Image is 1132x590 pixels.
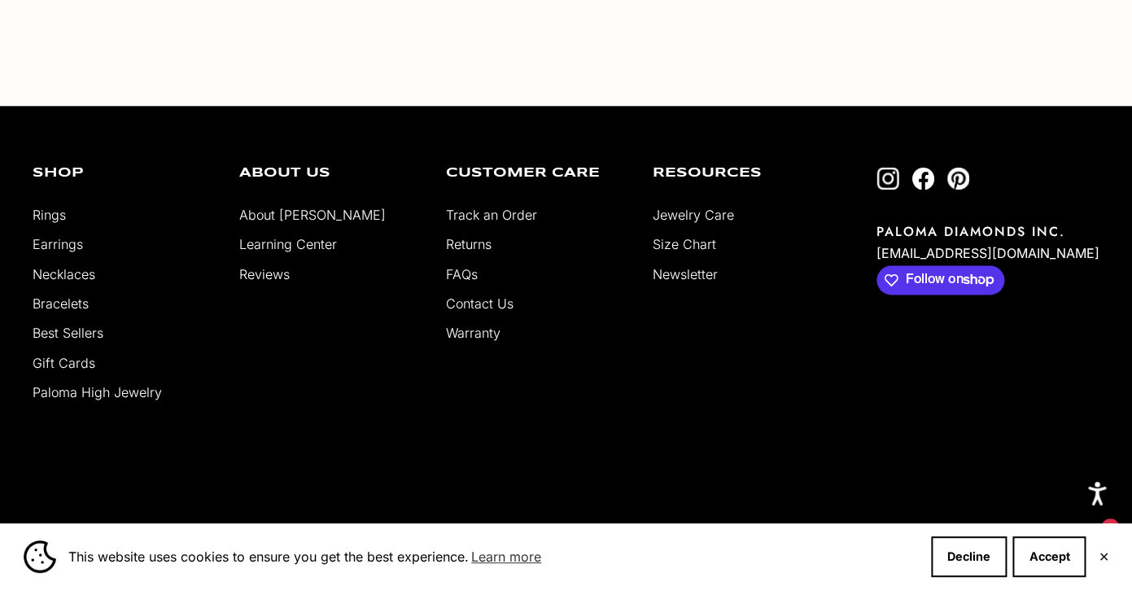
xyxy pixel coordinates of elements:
a: Gift Cards [33,355,95,371]
p: PALOMA DIAMONDS INC. [876,222,1099,241]
button: Close [1098,552,1108,562]
a: Learning Center [239,236,337,252]
a: Jewelry Care [653,207,734,223]
a: Size Chart [653,236,716,252]
p: About Us [239,167,422,180]
img: Cookie banner [24,540,56,573]
p: Resources [653,167,835,180]
a: FAQs [446,266,478,282]
a: Best Sellers [33,325,103,341]
span: This website uses cookies to ensure you get the best experience. [68,544,918,569]
a: Contact Us [446,295,514,312]
a: Earrings [33,236,83,252]
a: Bracelets [33,295,89,312]
a: About [PERSON_NAME] [239,207,386,223]
a: Reviews [239,266,290,282]
a: Learn more [469,544,544,569]
button: Decline [931,536,1007,577]
a: Newsletter [653,266,718,282]
a: Follow on Facebook [911,167,934,190]
a: Follow on Pinterest [946,167,969,190]
a: Returns [446,236,492,252]
a: Rings [33,207,66,223]
a: Track an Order [446,207,537,223]
p: [EMAIL_ADDRESS][DOMAIN_NAME] [876,241,1099,265]
p: Customer Care [446,167,628,180]
button: Accept [1012,536,1086,577]
a: Necklaces [33,266,95,282]
a: Paloma High Jewelry [33,384,162,400]
a: Follow on Instagram [876,167,899,190]
p: Shop [33,167,215,180]
a: Warranty [446,325,500,341]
